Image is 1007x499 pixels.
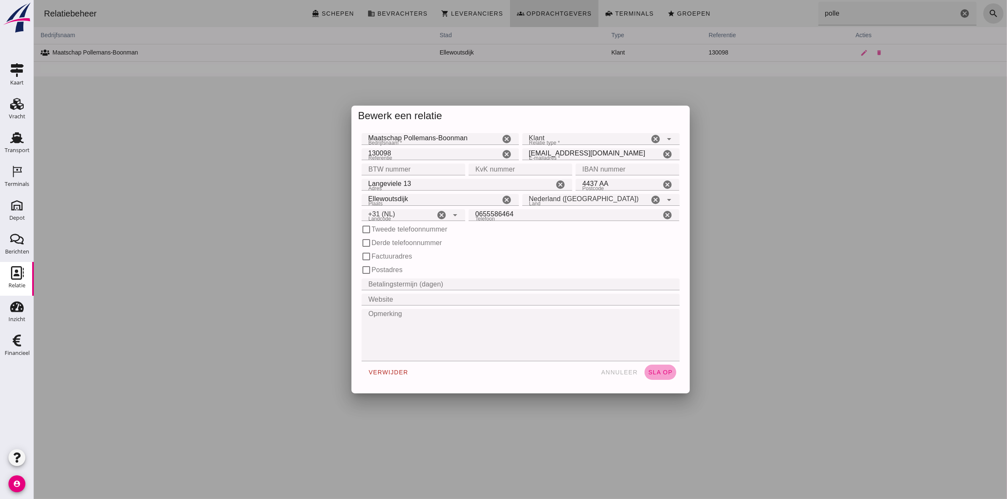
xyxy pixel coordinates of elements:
div: Financieel [5,350,30,356]
i: Wis Bedrijfsnaam * [468,134,478,144]
div: Terminals [5,181,29,187]
div: Vracht [9,114,25,119]
div: Kaart [10,80,24,85]
label: Tweede telefoonnummer [338,224,414,235]
label: Factuuradres [338,251,379,262]
i: Wis E-mailadres * [629,149,639,159]
i: arrow_drop_down [631,134,641,144]
div: Berichten [5,249,29,254]
div: Depot [9,215,25,221]
i: Open [631,195,641,205]
i: account_circle [8,475,25,492]
i: Wis Land [617,195,627,205]
img: logo-small.a267ee39.svg [2,2,32,33]
label: Postadres [338,265,369,275]
span: Klant [495,133,511,143]
i: Wis Relatie type * [617,134,627,144]
i: Open [416,210,426,220]
label: Derde telefoonnummer [338,238,409,248]
button: annuleer [563,365,607,380]
button: sla op [611,365,642,380]
i: Wis Postcode [628,180,639,190]
span: verwijder [335,369,375,376]
i: Wis Adres [521,180,532,190]
button: verwijder [331,365,378,380]
i: Wis Plaats [468,195,478,205]
div: Inzicht [8,316,25,322]
span: annuleer [567,369,604,376]
i: Wis Telefoon [628,210,639,220]
span: Bewerk een relatie [324,110,409,121]
span: sla op [614,369,639,376]
div: Relatie [8,283,25,288]
div: Transport [5,147,30,153]
i: Wis Landcode [403,210,413,220]
i: Wis Referentie [468,149,478,159]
